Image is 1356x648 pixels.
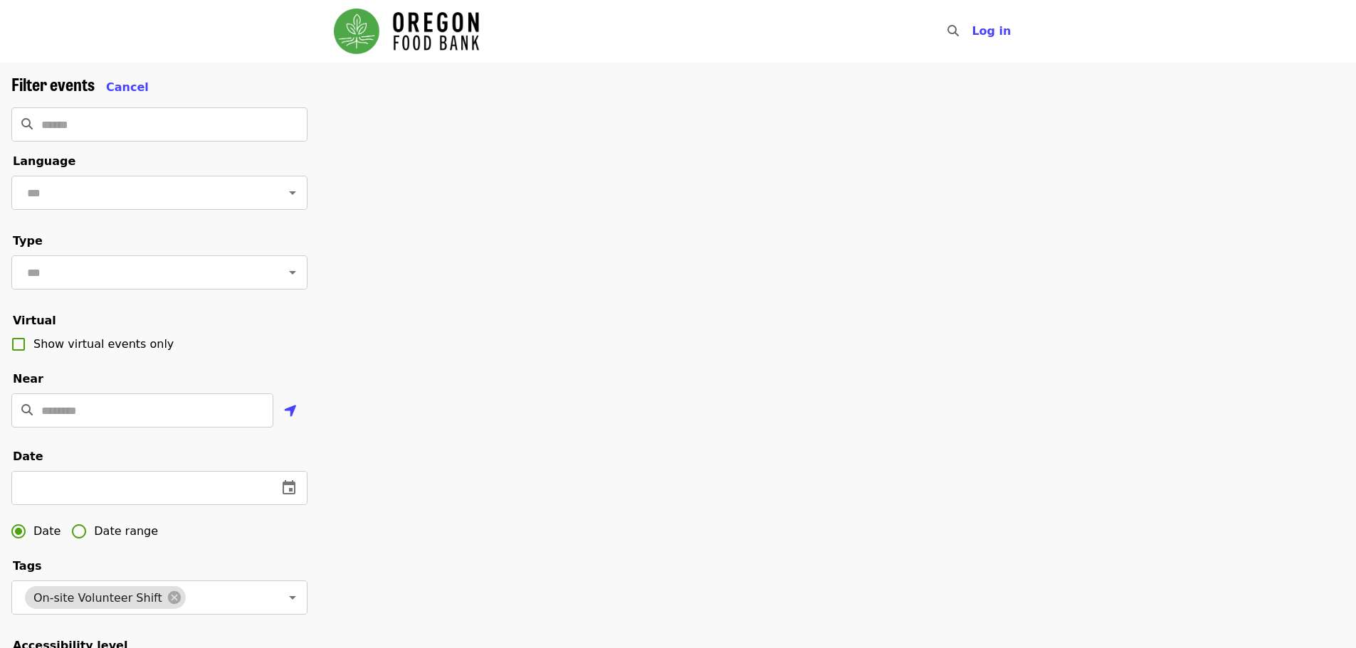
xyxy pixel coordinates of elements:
input: Search [967,14,979,48]
div: On-site Volunteer Shift [25,586,186,609]
span: Near [13,372,43,386]
i: location-arrow icon [284,403,297,420]
span: Tags [13,559,42,573]
button: change date [272,471,306,505]
button: Open [283,183,303,203]
span: On-site Volunteer Shift [25,591,171,605]
button: Open [283,262,303,282]
i: search icon [947,24,959,38]
button: Use my location [273,395,308,429]
input: Search [41,107,308,142]
button: Cancel [106,79,149,96]
span: Date range [94,523,158,540]
span: Show virtual events only [33,337,174,351]
span: Filter events [11,71,95,96]
i: search icon [21,117,33,131]
span: Virtual [13,314,56,327]
button: Log in [960,17,1022,46]
span: Log in [972,24,1011,38]
img: Oregon Food Bank - Home [334,9,479,54]
span: Language [13,154,75,168]
span: Cancel [106,80,149,94]
span: Type [13,234,43,248]
button: Open [283,588,303,607]
input: Location [41,393,273,427]
span: Date [13,450,43,463]
i: search icon [21,403,33,417]
span: Date [33,523,61,540]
